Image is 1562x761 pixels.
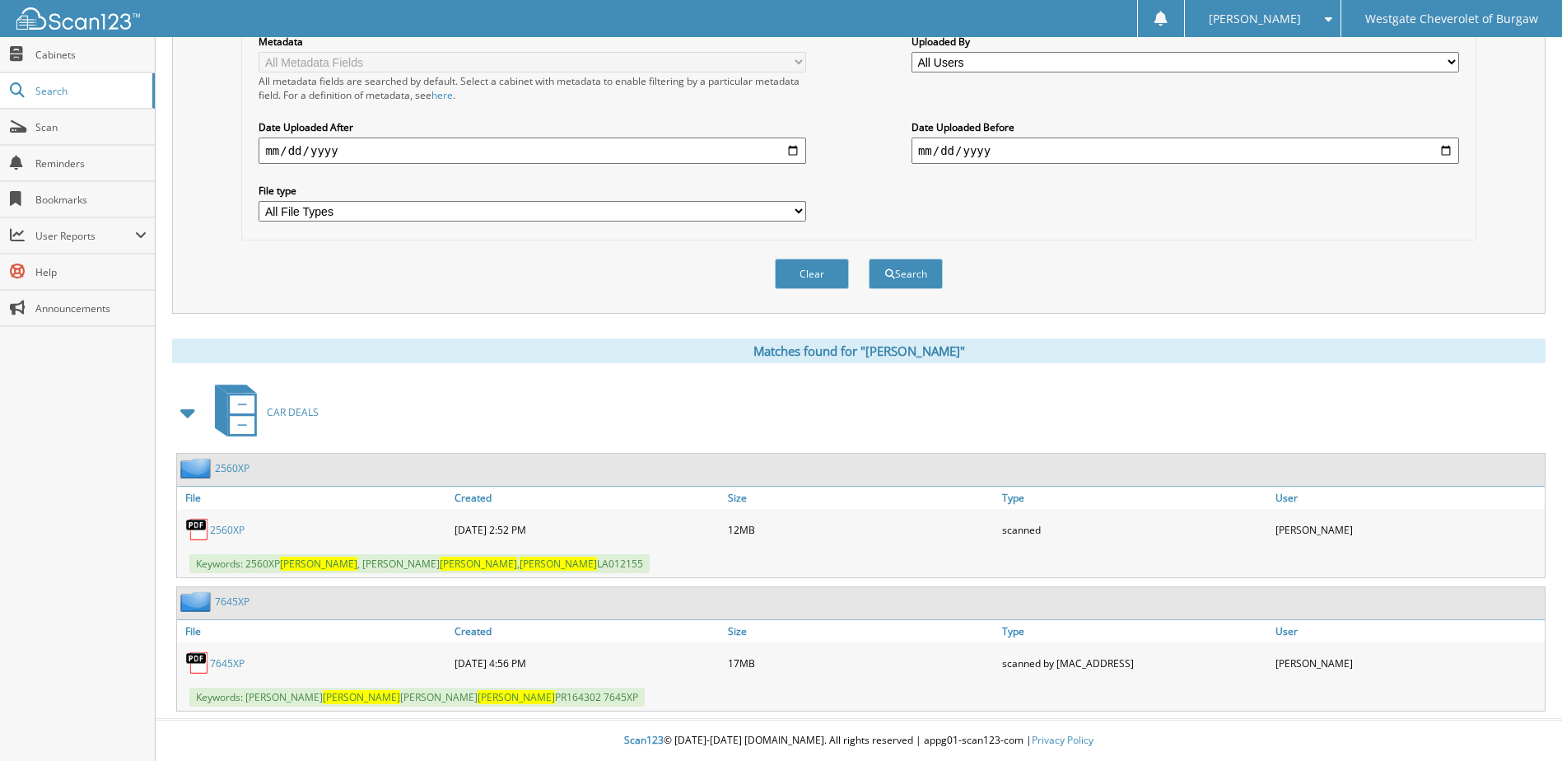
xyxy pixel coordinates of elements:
span: Bookmarks [35,193,147,207]
span: User Reports [35,229,135,243]
a: Type [998,487,1271,509]
span: [PERSON_NAME] [1209,14,1301,24]
img: scan123-logo-white.svg [16,7,140,30]
a: File [177,487,450,509]
div: 12MB [724,513,997,546]
button: Search [869,259,943,289]
span: CAR DEALS [267,405,319,419]
a: Size [724,620,997,642]
a: Size [724,487,997,509]
label: Metadata [259,35,806,49]
div: scanned by [MAC_ADDRESS] [998,647,1271,679]
button: Clear [775,259,849,289]
input: end [912,138,1459,164]
div: scanned [998,513,1271,546]
div: [DATE] 2:52 PM [450,513,724,546]
span: Scan123 [624,733,664,747]
div: [DATE] 4:56 PM [450,647,724,679]
a: User [1271,487,1545,509]
img: folder2.png [180,591,215,612]
img: PDF.png [185,517,210,542]
span: [PERSON_NAME] [440,557,517,571]
span: [PERSON_NAME] [520,557,597,571]
a: Type [998,620,1271,642]
span: Keywords: [PERSON_NAME] [PERSON_NAME] PR164302 7645XP [189,688,645,707]
span: Reminders [35,156,147,170]
span: [PERSON_NAME] [323,690,400,704]
input: start [259,138,806,164]
span: Scan [35,120,147,134]
iframe: Chat Widget [1480,682,1562,761]
div: All metadata fields are searched by default. Select a cabinet with metadata to enable filtering b... [259,74,806,102]
div: © [DATE]-[DATE] [DOMAIN_NAME]. All rights reserved | appg01-scan123-com | [156,721,1562,761]
label: Uploaded By [912,35,1459,49]
a: 7645XP [210,656,245,670]
span: Cabinets [35,48,147,62]
div: [PERSON_NAME] [1271,513,1545,546]
div: [PERSON_NAME] [1271,647,1545,679]
span: Westgate Cheverolet of Burgaw [1365,14,1538,24]
a: here [431,88,453,102]
label: File type [259,184,806,198]
div: 17MB [724,647,997,679]
a: Created [450,487,724,509]
label: Date Uploaded After [259,120,806,134]
a: File [177,620,450,642]
a: 2560XP [215,461,249,475]
span: [PERSON_NAME] [280,557,357,571]
span: Keywords: 2560XP , [PERSON_NAME] , LA012155 [189,554,650,573]
img: PDF.png [185,651,210,675]
a: CAR DEALS [205,380,319,445]
a: Created [450,620,724,642]
div: Matches found for "[PERSON_NAME]" [172,338,1546,363]
a: User [1271,620,1545,642]
span: [PERSON_NAME] [478,690,555,704]
a: 2560XP [210,523,245,537]
span: Search [35,84,144,98]
span: Help [35,265,147,279]
span: Announcements [35,301,147,315]
a: Privacy Policy [1032,733,1093,747]
img: folder2.png [180,458,215,479]
a: 7645XP [215,595,249,609]
label: Date Uploaded Before [912,120,1459,134]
